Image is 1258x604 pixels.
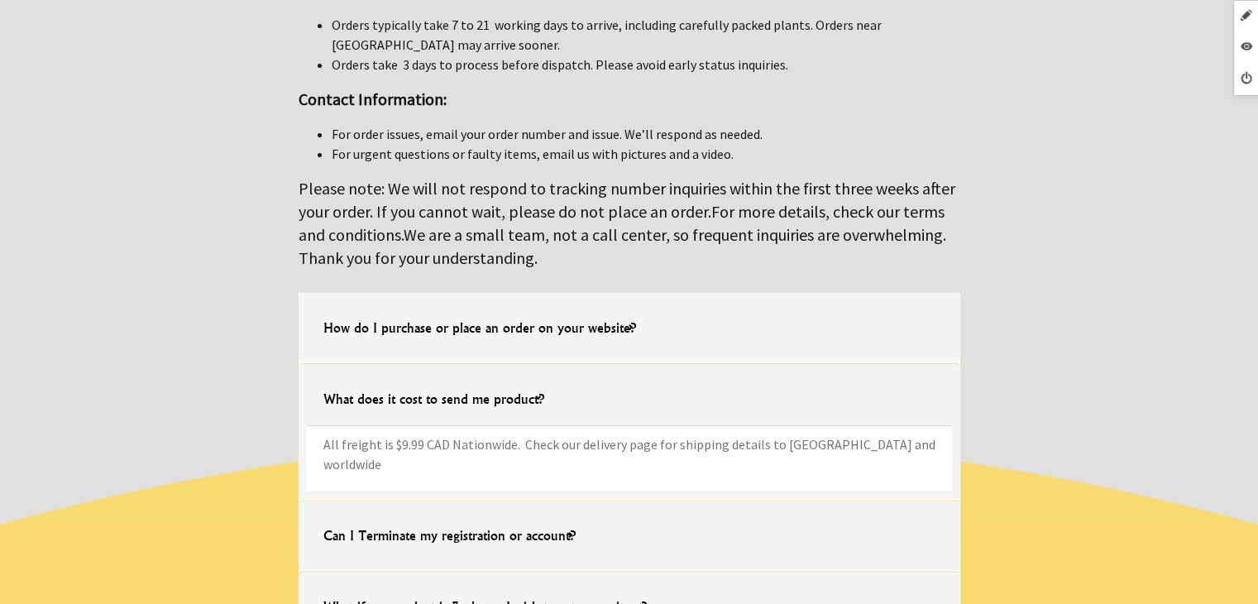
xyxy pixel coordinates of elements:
[332,15,960,55] li: Orders typically take 7 to 21 working days to arrive, including carefully packed plants. Orders n...
[332,55,960,74] li: Orders take 3 days to process before dispatch. Please avoid early status inquiries.
[323,434,935,474] p: All freight is $9.99 CAD Nationwide. Check our delivery page for shipping details to [GEOGRAPHIC_...
[299,178,955,268] big: Please note: We will not respond to tracking number inquiries within the first three weeks after ...
[307,372,561,425] h4: What does it cost to send me product?
[307,509,592,562] h4: Can I Terminate my registration or account?
[307,301,653,354] h4: How do I purchase or place an order on your website?
[332,124,960,144] li: For order issues, email your order number and issue. We’ll respond as needed.
[299,89,447,109] strong: Contact Information:
[332,144,960,164] li: For urgent questions or faulty items, email us with pictures and a video.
